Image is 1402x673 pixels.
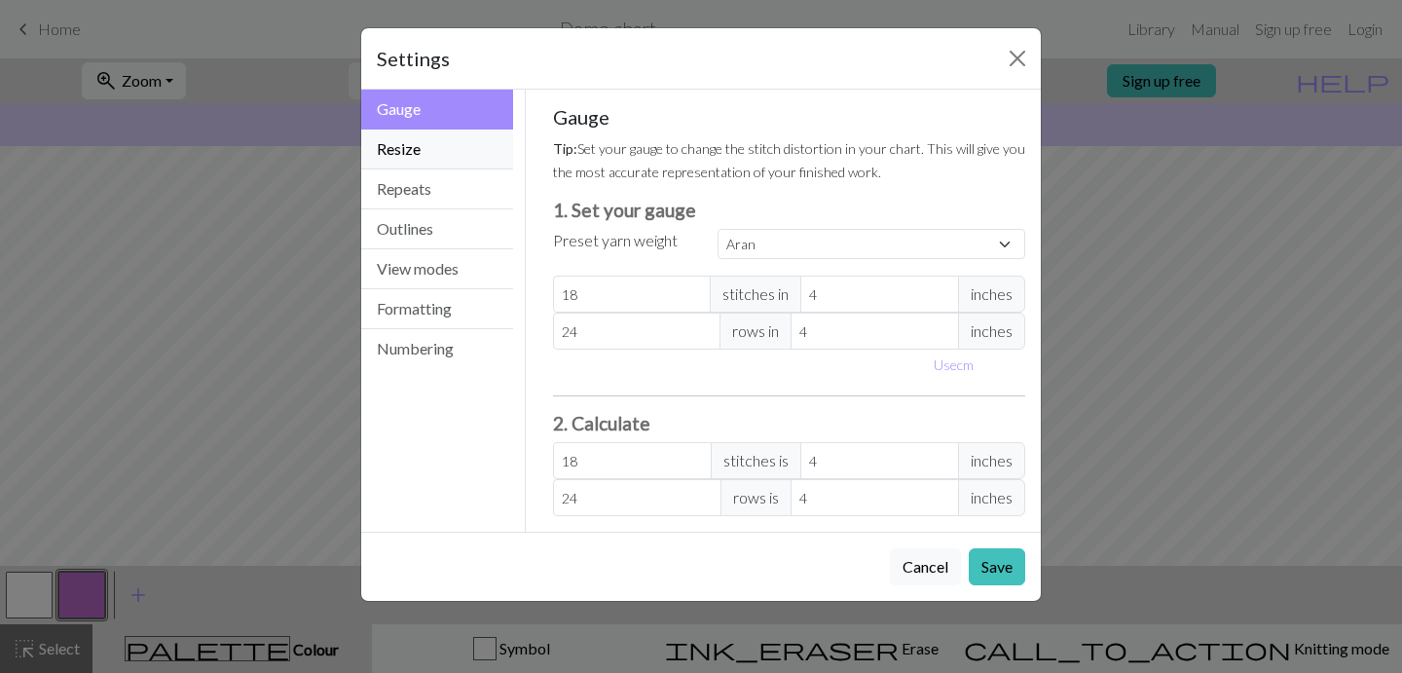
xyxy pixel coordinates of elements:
button: Cancel [890,548,961,585]
button: Gauge [361,90,513,130]
button: Close [1002,43,1033,74]
h5: Gauge [553,105,1026,129]
span: stitches in [710,276,801,313]
h5: Settings [377,44,450,73]
span: inches [958,276,1025,313]
span: inches [958,442,1025,479]
span: stitches is [711,442,801,479]
span: rows is [720,479,792,516]
button: Usecm [925,350,982,380]
button: Formatting [361,289,513,329]
span: inches [958,313,1025,350]
button: Resize [361,130,513,169]
button: Repeats [361,169,513,209]
strong: Tip: [553,140,577,157]
small: Set your gauge to change the stitch distortion in your chart. This will give you the most accurat... [553,140,1025,180]
button: Numbering [361,329,513,368]
h3: 2. Calculate [553,412,1026,434]
label: Preset yarn weight [553,229,678,252]
button: Save [969,548,1025,585]
span: inches [958,479,1025,516]
span: rows in [719,313,792,350]
button: View modes [361,249,513,289]
button: Outlines [361,209,513,249]
h3: 1. Set your gauge [553,199,1026,221]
